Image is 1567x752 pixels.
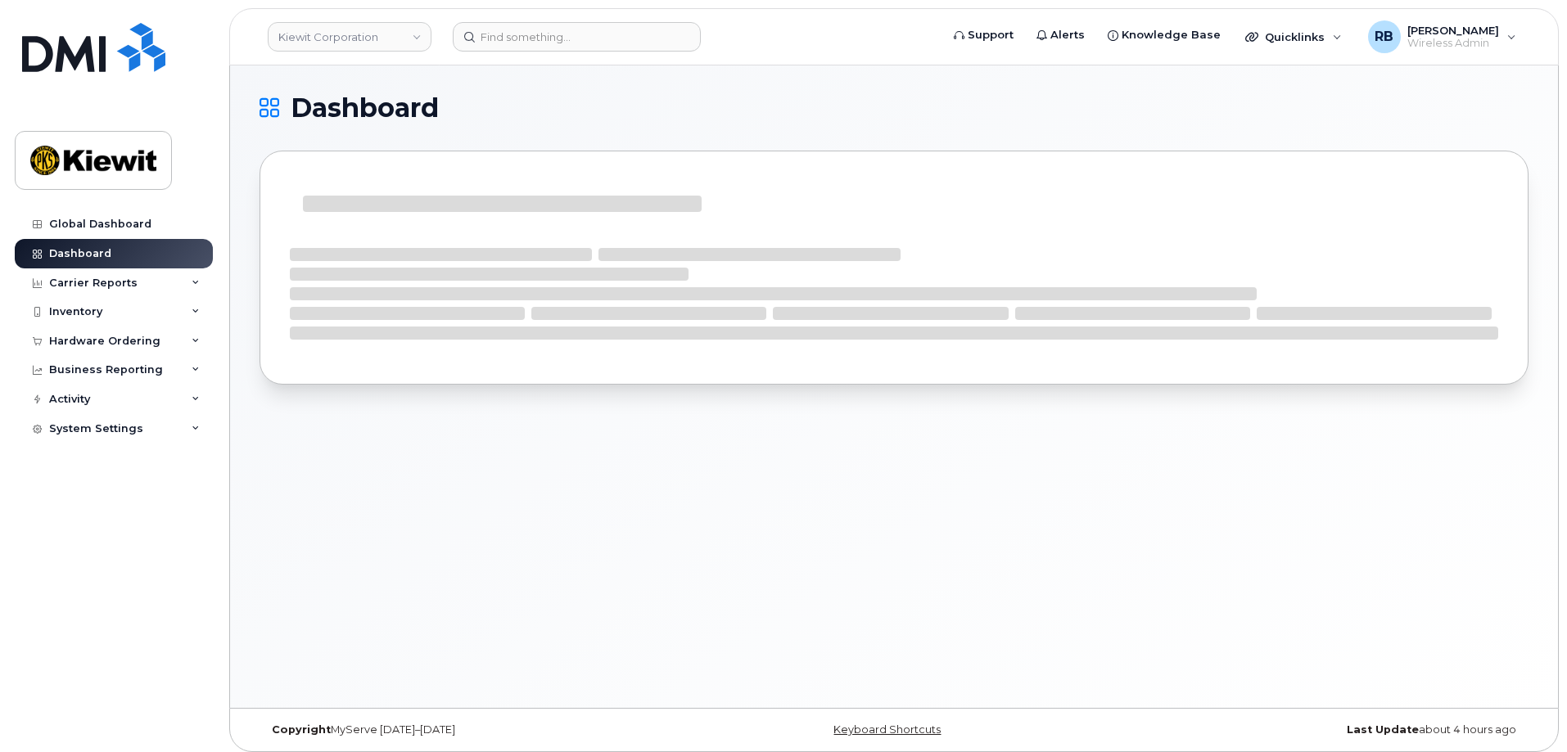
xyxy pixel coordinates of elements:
a: Keyboard Shortcuts [833,723,941,736]
strong: Copyright [272,723,331,736]
strong: Last Update [1347,723,1419,736]
span: Dashboard [291,96,439,120]
div: about 4 hours ago [1105,723,1529,736]
div: MyServe [DATE]–[DATE] [260,723,683,736]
